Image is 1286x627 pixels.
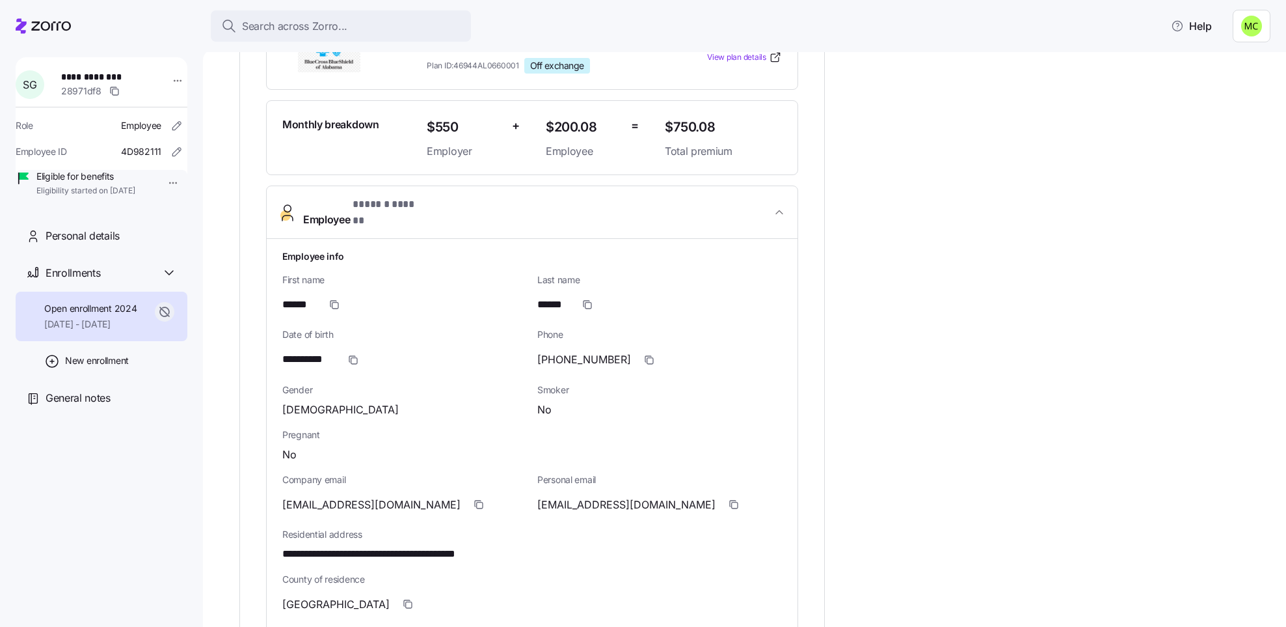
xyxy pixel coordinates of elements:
span: New enrollment [65,354,129,367]
span: Eligible for benefits [36,170,135,183]
span: 4D982111 [121,145,161,158]
span: No [537,402,552,418]
span: Help [1171,18,1212,34]
span: Off exchange [530,60,584,72]
span: Gender [282,383,527,397]
span: Employee [303,197,426,228]
span: [GEOGRAPHIC_DATA] [282,596,390,613]
span: $200.08 [546,117,621,138]
span: Search across Zorro... [242,18,347,35]
img: BlueCross BlueShield of Alabama [282,42,376,72]
span: Personal details [46,228,120,244]
span: General notes [46,390,111,406]
span: Company email [282,473,527,486]
span: Date of birth [282,328,527,341]
button: Help [1160,13,1222,39]
span: Employee ID [16,145,67,158]
span: S G [23,79,36,90]
span: [PHONE_NUMBER] [537,352,631,368]
span: Employee [546,143,621,160]
span: Smoker [537,383,782,397]
h1: Employee info [282,249,782,263]
span: Phone [537,328,782,341]
span: $750.08 [665,117,782,138]
span: = [631,117,639,135]
span: Role [16,119,33,132]
span: Pregnant [282,428,782,441]
span: [DATE] - [DATE] [44,318,137,331]
span: Employer [427,143,502,160]
span: Personal email [537,473,782,486]
span: Last name [537,273,782,286]
span: [EMAIL_ADDRESS][DOMAIN_NAME] [282,497,461,513]
span: First name [282,273,527,286]
span: Monthly breakdown [282,117,379,133]
span: Total premium [665,143,782,160]
button: Search across Zorro... [211,10,471,42]
img: fb6fbd1e9160ef83da3948286d18e3ea [1241,16,1262,36]
span: County of residence [282,573,782,586]
span: Residential address [282,528,782,541]
span: Plan ID: 46944AL0660001 [427,60,519,71]
span: + [512,117,520,135]
span: [EMAIL_ADDRESS][DOMAIN_NAME] [537,497,716,513]
span: $550 [427,117,502,138]
span: Eligibility started on [DATE] [36,186,135,197]
span: Employee [121,119,161,132]
span: No [282,447,297,463]
span: 28971df8 [61,85,101,98]
span: Enrollments [46,265,100,281]
a: View plan details [707,51,782,64]
span: Open enrollment 2024 [44,302,137,315]
span: View plan details [707,51,766,64]
span: [DEMOGRAPHIC_DATA] [282,402,399,418]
